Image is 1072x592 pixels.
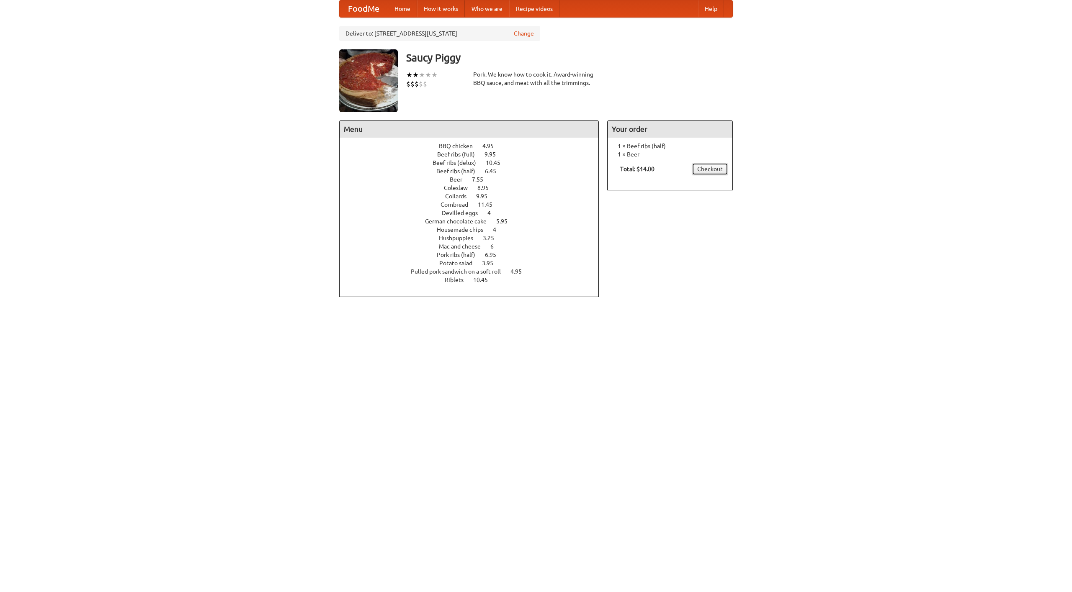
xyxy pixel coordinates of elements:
span: Beef ribs (half) [436,168,484,174]
li: $ [415,79,419,89]
span: 9.95 [484,151,504,158]
a: Pork ribs (half) 6.95 [437,251,512,258]
a: Beer 7.55 [450,176,499,183]
a: Coleslaw 8.95 [444,185,504,191]
span: 4 [493,226,505,233]
a: Beef ribs (delux) 10.45 [433,159,516,166]
img: angular.jpg [339,49,398,112]
a: Beef ribs (full) 9.95 [437,151,511,158]
h3: Saucy Piggy [406,49,733,66]
span: Riblets [445,277,472,283]
a: Pulled pork sandwich on a soft roll 4.95 [411,268,537,275]
span: 9.95 [476,193,496,200]
span: Beer [450,176,471,183]
span: 4.95 [482,143,502,149]
li: 1 × Beer [612,150,728,159]
li: 1 × Beef ribs (half) [612,142,728,150]
b: Total: $14.00 [620,166,655,172]
span: 11.45 [478,201,501,208]
h4: Menu [340,121,598,138]
a: How it works [417,0,465,17]
span: Beef ribs (full) [437,151,483,158]
span: Collards [445,193,475,200]
a: Potato salad 3.95 [439,260,509,267]
a: BBQ chicken 4.95 [439,143,509,149]
span: 10.45 [486,159,509,166]
a: FoodMe [340,0,388,17]
span: 7.55 [472,176,492,183]
span: 4.95 [510,268,530,275]
li: $ [406,79,410,89]
span: 6 [490,243,502,250]
span: Pulled pork sandwich on a soft roll [411,268,509,275]
a: Checkout [692,163,728,175]
li: $ [419,79,423,89]
span: Coleslaw [444,185,476,191]
span: Cornbread [441,201,477,208]
span: BBQ chicken [439,143,481,149]
li: $ [410,79,415,89]
span: 6.95 [485,251,505,258]
span: 3.95 [482,260,502,267]
a: Mac and cheese 6 [439,243,509,250]
span: Mac and cheese [439,243,489,250]
span: Pork ribs (half) [437,251,484,258]
span: Devilled eggs [442,210,486,216]
li: ★ [419,70,425,79]
span: 5.95 [496,218,516,225]
li: ★ [425,70,431,79]
a: Riblets 10.45 [445,277,503,283]
a: Hushpuppies 3.25 [439,235,510,241]
a: Change [514,29,534,38]
a: Recipe videos [509,0,559,17]
li: ★ [406,70,412,79]
span: Potato salad [439,260,481,267]
a: Devilled eggs 4 [442,210,506,216]
span: Beef ribs (delux) [433,159,484,166]
span: Hushpuppies [439,235,482,241]
a: Cornbread 11.45 [441,201,508,208]
li: ★ [412,70,419,79]
li: $ [423,79,427,89]
a: German chocolate cake 5.95 [425,218,523,225]
span: 4 [487,210,499,216]
div: Pork. We know how to cook it. Award-winning BBQ sauce, and meat with all the trimmings. [473,70,599,87]
a: Home [388,0,417,17]
div: Deliver to: [STREET_ADDRESS][US_STATE] [339,26,540,41]
span: 3.25 [483,235,502,241]
span: Housemade chips [437,226,492,233]
a: Who we are [465,0,509,17]
h4: Your order [608,121,732,138]
a: Help [698,0,724,17]
span: German chocolate cake [425,218,495,225]
a: Housemade chips 4 [437,226,512,233]
a: Collards 9.95 [445,193,503,200]
span: 10.45 [473,277,496,283]
a: Beef ribs (half) 6.45 [436,168,512,174]
li: ★ [431,70,438,79]
span: 6.45 [485,168,505,174]
span: 8.95 [477,185,497,191]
